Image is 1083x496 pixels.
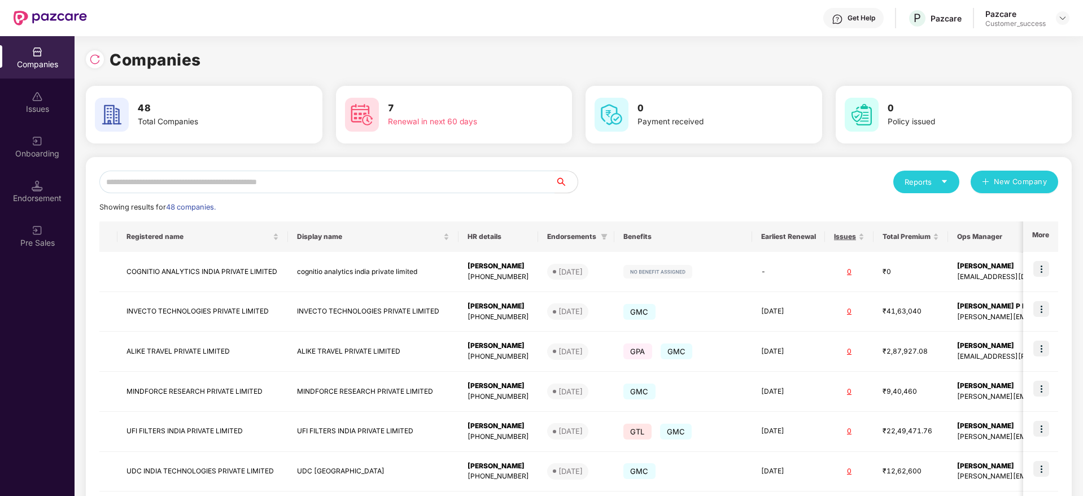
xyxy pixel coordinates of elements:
div: [DATE] [558,465,583,477]
div: Reports [905,176,948,188]
div: 0 [834,306,864,317]
div: [PERSON_NAME] [468,461,529,472]
div: [PERSON_NAME] [468,421,529,432]
span: Showing results for [99,203,216,211]
span: filter [599,230,610,243]
img: icon [1033,341,1049,356]
span: GMC [623,463,656,479]
img: New Pazcare Logo [14,11,87,25]
td: [DATE] [752,372,825,412]
span: filter [601,233,608,240]
th: Benefits [614,221,752,252]
td: INVECTO TECHNOLOGIES PRIVATE LIMITED [288,292,458,332]
div: [DATE] [558,346,583,357]
span: Total Premium [883,232,931,241]
span: Endorsements [547,232,596,241]
td: MINDFORCE RESEARCH PRIVATE LIMITED [288,372,458,412]
img: svg+xml;base64,PHN2ZyB4bWxucz0iaHR0cDovL3d3dy53My5vcmcvMjAwMC9zdmciIHdpZHRoPSIxMjIiIGhlaWdodD0iMj... [623,265,692,279]
img: svg+xml;base64,PHN2ZyB3aWR0aD0iMjAiIGhlaWdodD0iMjAiIHZpZXdCb3g9IjAgMCAyMCAyMCIgZmlsbD0ibm9uZSIgeG... [32,136,43,147]
div: ₹22,49,471.76 [883,426,939,437]
th: Registered name [117,221,288,252]
div: [PHONE_NUMBER] [468,471,529,482]
span: GMC [660,424,692,440]
img: icon [1033,421,1049,437]
div: 0 [834,426,864,437]
div: [PHONE_NUMBER] [468,272,529,282]
div: Get Help [848,14,875,23]
div: [PERSON_NAME] [468,261,529,272]
span: caret-down [941,178,948,185]
img: svg+xml;base64,PHN2ZyB4bWxucz0iaHR0cDovL3d3dy53My5vcmcvMjAwMC9zdmciIHdpZHRoPSI2MCIgaGVpZ2h0PSI2MC... [595,98,628,132]
span: Issues [834,232,856,241]
th: Issues [825,221,874,252]
td: UDC [GEOGRAPHIC_DATA] [288,452,458,492]
span: 48 companies. [166,203,216,211]
button: search [554,171,578,193]
img: icon [1033,301,1049,317]
div: [PERSON_NAME] [468,341,529,351]
div: [PHONE_NUMBER] [468,312,529,323]
th: HR details [458,221,538,252]
span: GPA [623,343,652,359]
div: [PHONE_NUMBER] [468,432,529,442]
span: Registered name [126,232,270,241]
div: [PHONE_NUMBER] [468,391,529,402]
span: GMC [623,304,656,320]
img: svg+xml;base64,PHN2ZyBpZD0iSXNzdWVzX2Rpc2FibGVkIiB4bWxucz0iaHR0cDovL3d3dy53My5vcmcvMjAwMC9zdmciIH... [32,91,43,102]
td: UFI FILTERS INDIA PRIVATE LIMITED [117,412,288,452]
th: More [1023,221,1058,252]
span: GTL [623,424,652,440]
h1: Companies [110,47,201,72]
td: - [752,252,825,292]
td: cognitio analytics india private limited [288,252,458,292]
div: Customer_success [985,19,1046,28]
button: plusNew Company [971,171,1058,193]
div: [PERSON_NAME] [468,301,529,312]
h3: 7 [388,101,530,116]
img: svg+xml;base64,PHN2ZyB4bWxucz0iaHR0cDovL3d3dy53My5vcmcvMjAwMC9zdmciIHdpZHRoPSI2MCIgaGVpZ2h0PSI2MC... [95,98,129,132]
div: Policy issued [888,116,1030,128]
div: 0 [834,466,864,477]
h3: 0 [888,101,1030,116]
div: ₹41,63,040 [883,306,939,317]
td: COGNITIO ANALYTICS INDIA PRIVATE LIMITED [117,252,288,292]
div: ₹2,87,927.08 [883,346,939,357]
th: Display name [288,221,458,252]
span: GMC [623,384,656,399]
img: icon [1033,461,1049,477]
td: [DATE] [752,332,825,372]
div: ₹9,40,460 [883,386,939,397]
div: Payment received [637,116,780,128]
h3: 0 [637,101,780,116]
td: [DATE] [752,452,825,492]
div: Pazcare [985,8,1046,19]
img: svg+xml;base64,PHN2ZyBpZD0iSGVscC0zMngzMiIgeG1sbnM9Imh0dHA6Ly93d3cudzMub3JnLzIwMDAvc3ZnIiB3aWR0aD... [832,14,843,25]
div: ₹0 [883,267,939,277]
th: Earliest Renewal [752,221,825,252]
span: New Company [994,176,1047,188]
div: [DATE] [558,386,583,397]
span: GMC [661,343,693,359]
img: icon [1033,261,1049,277]
img: svg+xml;base64,PHN2ZyB3aWR0aD0iMjAiIGhlaWdodD0iMjAiIHZpZXdCb3g9IjAgMCAyMCAyMCIgZmlsbD0ibm9uZSIgeG... [32,225,43,236]
img: icon [1033,381,1049,397]
div: Pazcare [931,13,962,24]
td: [DATE] [752,412,825,452]
h3: 48 [138,101,280,116]
div: [PERSON_NAME] [468,381,529,391]
span: search [554,177,578,186]
td: MINDFORCE RESEARCH PRIVATE LIMITED [117,372,288,412]
td: ALIKE TRAVEL PRIVATE LIMITED [117,332,288,372]
td: ALIKE TRAVEL PRIVATE LIMITED [288,332,458,372]
div: 0 [834,267,864,277]
img: svg+xml;base64,PHN2ZyBpZD0iQ29tcGFuaWVzIiB4bWxucz0iaHR0cDovL3d3dy53My5vcmcvMjAwMC9zdmciIHdpZHRoPS... [32,46,43,58]
td: UFI FILTERS INDIA PRIVATE LIMITED [288,412,458,452]
img: svg+xml;base64,PHN2ZyB4bWxucz0iaHR0cDovL3d3dy53My5vcmcvMjAwMC9zdmciIHdpZHRoPSI2MCIgaGVpZ2h0PSI2MC... [345,98,379,132]
th: Total Premium [874,221,948,252]
img: svg+xml;base64,PHN2ZyBpZD0iUmVsb2FkLTMyeDMyIiB4bWxucz0iaHR0cDovL3d3dy53My5vcmcvMjAwMC9zdmciIHdpZH... [89,54,101,65]
td: [DATE] [752,292,825,332]
div: 0 [834,346,864,357]
td: UDC INDIA TECHNOLOGIES PRIVATE LIMITED [117,452,288,492]
span: P [914,11,921,25]
div: [DATE] [558,306,583,317]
